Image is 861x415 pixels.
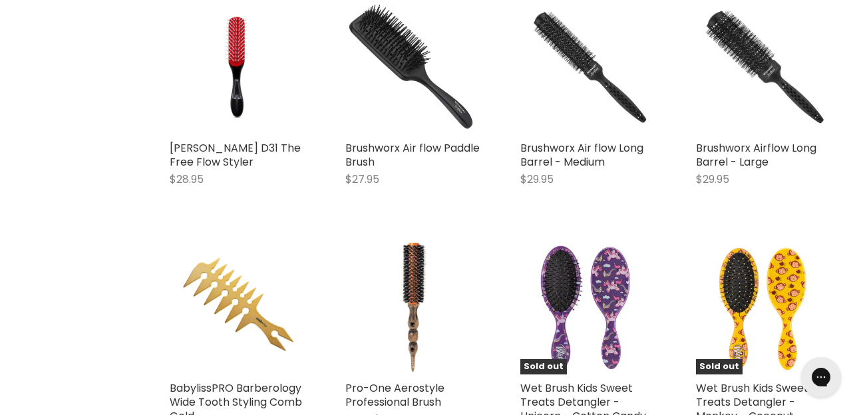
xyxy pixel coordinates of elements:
[696,359,743,374] span: Sold out
[696,239,832,375] a: Wet Brush Kids Sweet Treats Detangler - Monkey - Coconut ScentedSold out
[345,140,480,170] a: Brushworx Air flow Paddle Brush
[345,380,444,410] a: Pro-One Aerostyle Professional Brush
[696,172,729,187] span: $29.95
[520,172,554,187] span: $29.95
[345,172,379,187] span: $27.95
[794,352,848,402] iframe: Gorgias live chat messenger
[520,359,567,374] span: Sold out
[345,239,481,375] img: Pro-One Aerostyle Professional Brush
[170,140,301,170] a: [PERSON_NAME] D31 The Free Flow Styler
[520,140,643,170] a: Brushworx Air flow Long Barrel - Medium
[696,140,816,170] a: Brushworx Airflow Long Barrel - Large
[520,239,656,375] a: Wet Brush Kids Sweet Treats Detangler - Unicorn - Cotton Candy ScentedSold out
[170,172,204,187] span: $28.95
[520,239,656,375] img: Wet Brush Kids Sweet Treats Detangler - Unicorn - Cotton Candy Scented
[170,239,305,375] img: BabylissPRO Barberology Wide Tooth Styling Comb Gold
[696,239,832,375] img: Wet Brush Kids Sweet Treats Detangler - Monkey - Coconut Scented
